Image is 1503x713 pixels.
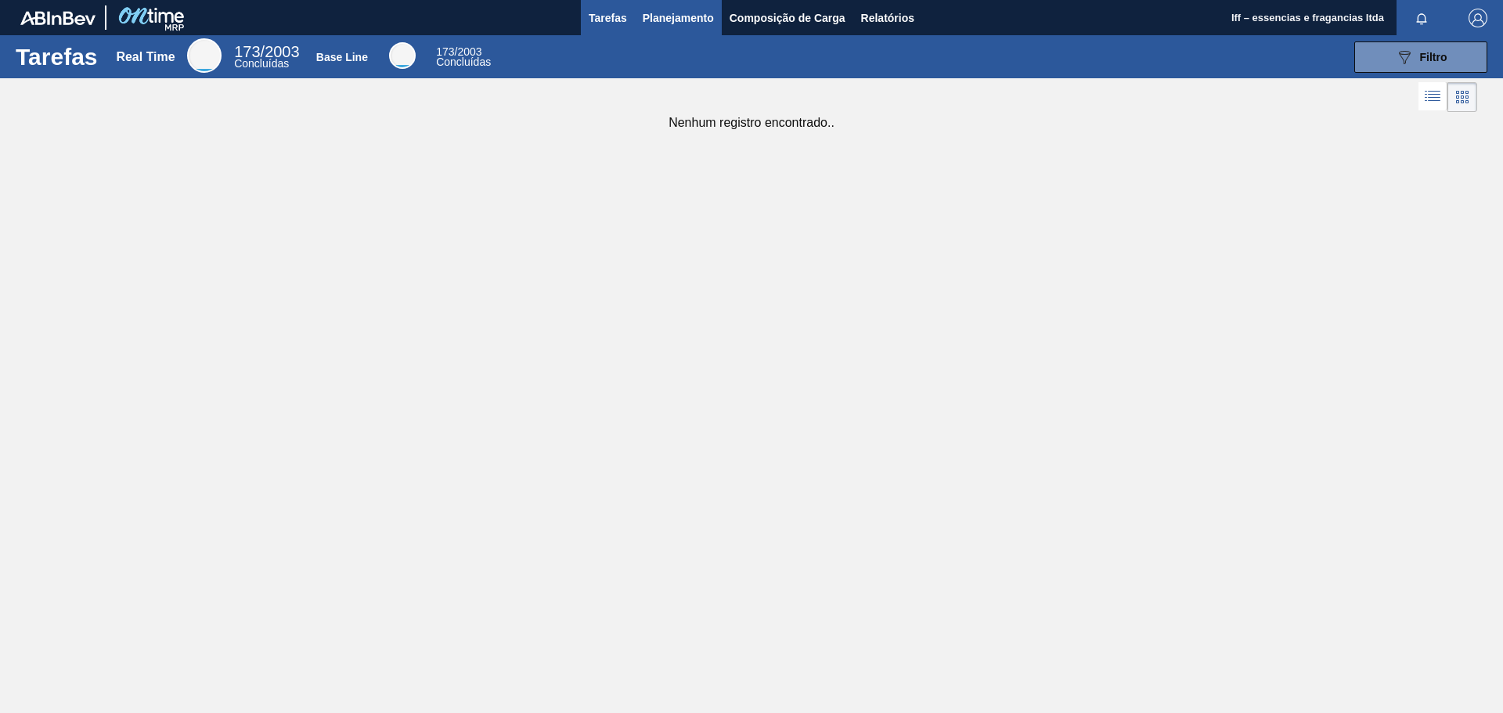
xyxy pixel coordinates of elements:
[861,9,914,27] span: Relatórios
[436,56,491,68] span: Concluídas
[436,47,491,67] div: Base Line
[316,51,368,63] div: Base Line
[730,9,845,27] span: Composição de Carga
[436,45,454,58] span: 173
[234,43,260,60] span: 173
[234,43,299,60] span: / 2003
[1420,51,1447,63] span: Filtro
[1397,7,1447,29] button: Notificações
[389,42,416,69] div: Base Line
[1354,41,1487,73] button: Filtro
[589,9,627,27] span: Tarefas
[643,9,714,27] span: Planejamento
[20,11,96,25] img: TNhmsLtSVTkK8tSr43FrP2fwEKptu5GPRR3wAAAABJRU5ErkJggg==
[116,50,175,64] div: Real Time
[234,45,299,69] div: Real Time
[1418,82,1447,112] div: Visão em Lista
[1469,9,1487,27] img: Logout
[187,38,222,73] div: Real Time
[436,45,481,58] span: / 2003
[234,57,289,70] span: Concluídas
[1447,82,1477,112] div: Visão em Cards
[16,48,98,66] h1: Tarefas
